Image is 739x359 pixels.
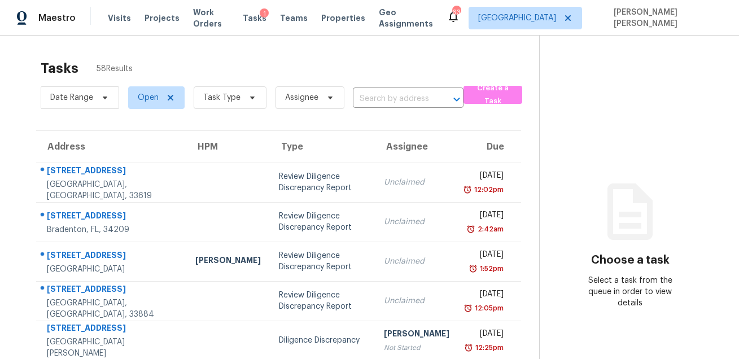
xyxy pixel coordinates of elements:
span: 58 Results [97,63,133,75]
div: Unclaimed [384,256,449,267]
img: Overdue Alarm Icon [463,184,472,195]
th: Due [458,131,521,163]
h2: Tasks [41,63,78,74]
div: Review Diligence Discrepancy Report [279,171,366,194]
h3: Choose a task [591,255,670,266]
div: 1 [260,8,269,20]
button: Open [449,91,465,107]
div: [PERSON_NAME] [195,255,261,269]
img: Overdue Alarm Icon [469,263,478,274]
div: Diligence Discrepancy [279,335,366,346]
img: Overdue Alarm Icon [466,224,475,235]
img: Overdue Alarm Icon [463,303,473,314]
span: [PERSON_NAME] [PERSON_NAME] [609,7,722,29]
img: Overdue Alarm Icon [464,342,473,353]
div: Select a task from the queue in order to view details [585,275,676,309]
span: Teams [280,12,308,24]
div: Unclaimed [384,216,449,227]
span: Assignee [285,92,318,103]
div: Not Started [384,342,449,353]
span: Open [138,92,159,103]
span: [GEOGRAPHIC_DATA] [478,12,556,24]
div: [GEOGRAPHIC_DATA], [GEOGRAPHIC_DATA], 33884 [47,297,177,320]
span: Task Type [203,92,240,103]
span: Geo Assignments [379,7,433,29]
th: Address [36,131,186,163]
input: Search by address [353,90,432,108]
div: [STREET_ADDRESS] [47,283,177,297]
th: Type [270,131,375,163]
div: [PERSON_NAME] [384,328,449,342]
th: Assignee [375,131,458,163]
span: Maestro [38,12,76,24]
div: [DATE] [467,249,503,263]
div: 2:42am [475,224,504,235]
div: [STREET_ADDRESS] [47,249,177,264]
span: Projects [145,12,180,24]
div: [STREET_ADDRESS] [47,322,177,336]
div: [DATE] [467,170,503,184]
th: HPM [186,131,270,163]
div: [GEOGRAPHIC_DATA], [GEOGRAPHIC_DATA], 33619 [47,179,177,202]
span: Create a Task [469,82,516,108]
div: 12:02pm [472,184,504,195]
div: [DATE] [467,209,503,224]
span: Tasks [243,14,266,22]
div: [STREET_ADDRESS] [47,165,177,179]
span: Work Orders [193,7,230,29]
div: 12:05pm [473,303,504,314]
div: [GEOGRAPHIC_DATA] [47,264,177,275]
button: Create a Task [463,86,522,104]
div: [DATE] [467,288,503,303]
div: [DATE] [467,328,503,342]
div: [GEOGRAPHIC_DATA][PERSON_NAME] [47,336,177,359]
div: Review Diligence Discrepancy Report [279,250,366,273]
div: 1:52pm [478,263,504,274]
span: Date Range [50,92,93,103]
div: Review Diligence Discrepancy Report [279,290,366,312]
div: Review Diligence Discrepancy Report [279,211,366,233]
span: Visits [108,12,131,24]
div: Bradenton, FL, 34209 [47,224,177,235]
div: Unclaimed [384,295,449,307]
div: [STREET_ADDRESS] [47,210,177,224]
div: Unclaimed [384,177,449,188]
div: 12:25pm [473,342,504,353]
div: 63 [452,7,460,18]
span: Properties [321,12,365,24]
